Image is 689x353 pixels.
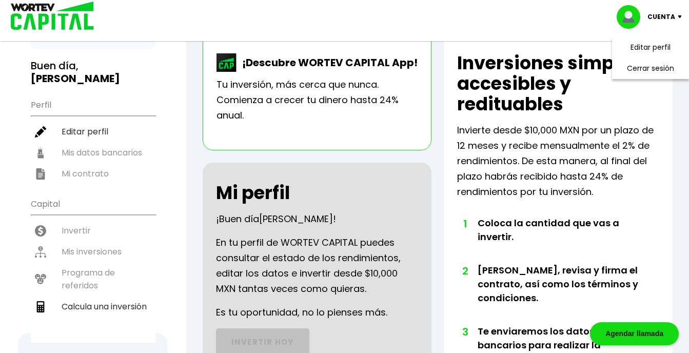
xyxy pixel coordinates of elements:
ul: Capital [31,192,155,343]
b: [PERSON_NAME] [31,71,120,86]
p: Tu inversión, más cerca que nunca. Comienza a crecer tu dinero hasta 24% anual. [216,77,418,123]
p: En tu perfil de WORTEV CAPITAL puedes consultar el estado de los rendimientos, editar los datos e... [216,235,418,297]
li: Coloca la cantidad que vas a invertir. [478,216,639,263]
img: editar-icon.952d3147.svg [35,126,46,138]
img: icon-down [675,15,689,18]
span: 3 [462,324,467,340]
p: Invierte desde $10,000 MXN por un plazo de 12 meses y recibe mensualmente el 2% de rendimientos. ... [457,123,659,200]
span: 2 [462,263,467,279]
h3: Buen día, [31,60,155,85]
p: ¡Buen día ! [216,211,336,227]
span: 1 [462,216,467,231]
p: Cuenta [647,9,675,25]
p: ¡Descubre WORTEV CAPITAL App! [237,55,418,70]
h2: Mi perfil [216,183,290,203]
div: Agendar llamada [590,322,679,345]
img: calculadora-icon.17d418c4.svg [35,301,46,312]
a: Editar perfil [631,42,671,53]
li: [PERSON_NAME], revisa y firma el contrato, así como los términos y condiciones. [478,263,639,324]
a: Editar perfil [31,121,155,142]
p: Es tu oportunidad, no lo pienses más. [216,305,387,320]
span: [PERSON_NAME] [259,212,333,225]
img: wortev-capital-app-icon [216,53,237,72]
img: profile-image [617,5,647,29]
h2: Inversiones simples, accesibles y redituables [457,53,659,114]
a: Calcula una inversión [31,296,155,317]
ul: Perfil [31,93,155,184]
